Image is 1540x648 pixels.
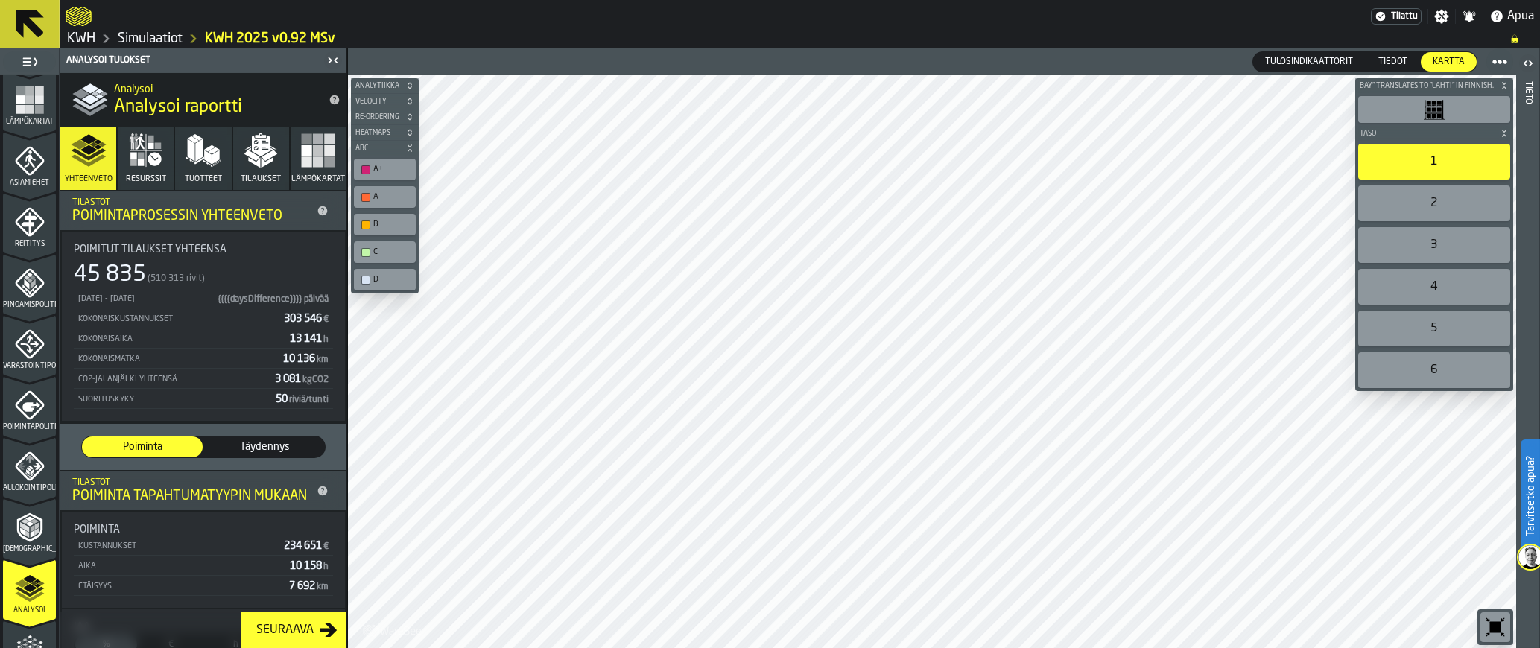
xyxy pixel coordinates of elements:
[204,436,325,457] div: thumb
[276,394,330,404] span: 50
[1371,8,1422,25] a: link-to-/wh/i/4fb45246-3b77-4bb5-b880-c337c3c5facb/settings/billing
[82,436,203,457] div: thumb
[1366,52,1419,72] div: thumb
[74,369,333,389] div: StatList-item-CO2-jalanjälki yhteensä
[1523,78,1533,644] div: Tieto
[1355,93,1513,126] div: button-toolbar-undefined
[3,315,56,375] li: menu Varastointipolitiikka
[1366,51,1420,72] label: button-switch-multi-Tiedot
[351,183,419,211] div: button-toolbar-undefined
[74,576,333,596] div: StatList-item-Etäisyys
[77,395,270,404] div: Suorituskyky
[302,375,329,384] span: kgCO2
[3,193,56,252] li: menu Reititys
[352,113,402,121] span: Re-Ordering
[3,240,56,248] span: Reititys
[65,174,113,184] span: Yhteenveto
[241,174,281,184] span: Tilaukset
[74,536,333,556] div: StatList-item-Kustannukset
[323,51,343,69] label: button-toggle-Sulje minut
[77,294,211,304] div: [DATE] - [DATE]
[1456,9,1483,24] label: button-toggle-Ilmoitukset
[3,498,56,558] li: menu Vaatimustenmukaisuus
[373,275,411,285] div: D
[3,606,56,614] span: Analysoi
[77,334,284,344] div: Kokonaisaika
[66,30,1534,48] nav: Breadcrumb
[352,98,402,106] span: Velocity
[62,512,345,608] div: stat-Poiminta
[72,477,311,488] div: Tilastot
[3,484,56,492] span: Allokointipolitiikka
[1358,185,1510,221] div: 2
[1483,615,1507,639] svg: Nollaa zoomaus ja sijainti
[3,254,56,314] li: menu Pinoamispolitiikka
[351,615,435,645] a: logo-header
[63,55,323,66] div: Analysoi tulokset
[88,439,197,454] span: Poiminta
[351,266,419,293] div: button-toolbar-undefined
[77,314,278,324] div: Kokonaiskustannukset
[77,375,269,384] div: CO2-jalanjälki yhteensä
[1507,7,1534,25] span: Apua
[1358,144,1510,180] div: 1
[1477,609,1513,645] div: button-toolbar-undefined
[351,94,419,109] button: button-
[74,556,333,576] div: StatList-item-Aika
[1355,224,1513,266] div: button-toolbar-undefined
[275,374,330,384] span: 3 081
[62,232,345,421] div: stat-Poimitut tilaukset yhteensä
[1372,55,1413,69] span: Tiedot
[74,244,226,255] span: Poimitut tilaukset yhteensä
[1253,52,1365,72] div: thumb
[284,314,330,324] span: 303 546
[351,78,419,93] button: button-
[1421,52,1477,72] div: thumb
[1355,182,1513,224] div: button-toolbar-undefined
[1522,441,1539,551] label: Tarvitsetko apua?
[323,315,329,324] span: €
[74,244,333,255] div: Title
[3,559,56,619] li: menu Analysoi
[357,217,413,232] div: B
[1391,11,1418,22] span: Tilattu
[72,208,311,224] div: Poimintaprosessin yhteenveto
[357,272,413,288] div: D
[357,189,413,205] div: A
[3,301,56,309] span: Pinoamispolitiikka
[1516,48,1539,648] header: Tieto
[114,80,317,95] h2: Sub Title
[1355,78,1513,93] button: button-
[118,31,183,47] a: link-to-/wh/i/4fb45246-3b77-4bb5-b880-c337c3c5facb
[60,73,346,127] div: title-Analysoi raportti
[291,174,345,184] span: Lämpökartat
[352,129,402,137] span: Heatmaps
[1358,269,1510,305] div: 4
[323,335,329,344] span: h
[317,355,329,364] span: km
[1355,349,1513,391] div: button-toolbar-undefined
[77,562,284,571] div: Aika
[74,308,333,328] div: StatList-item-Kokonaiskustannukset
[241,612,346,648] button: button-Seuraava
[352,144,402,153] span: ABC
[290,561,330,571] span: 10 158
[126,174,166,184] span: Resurssit
[1355,141,1513,182] div: button-toolbar-undefined
[81,436,203,458] label: button-switch-multi-Poiminta
[373,220,411,229] div: B
[74,389,333,409] div: StatList-item-Suorituskyky
[210,439,319,454] span: Täydennys
[351,125,419,140] button: button-
[1427,55,1471,69] span: Kartta
[351,141,419,156] button: button-
[1358,227,1510,263] div: 3
[74,328,333,349] div: StatList-item-Kokonaisaika
[72,488,311,504] div: Poiminta tapahtumatyypin mukaan
[74,288,333,308] div: StatList-item-3.7.2025 - 21.9.2025
[351,211,419,238] div: button-toolbar-undefined
[352,82,402,90] span: Analytiikka
[357,244,413,260] div: C
[373,247,411,257] div: C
